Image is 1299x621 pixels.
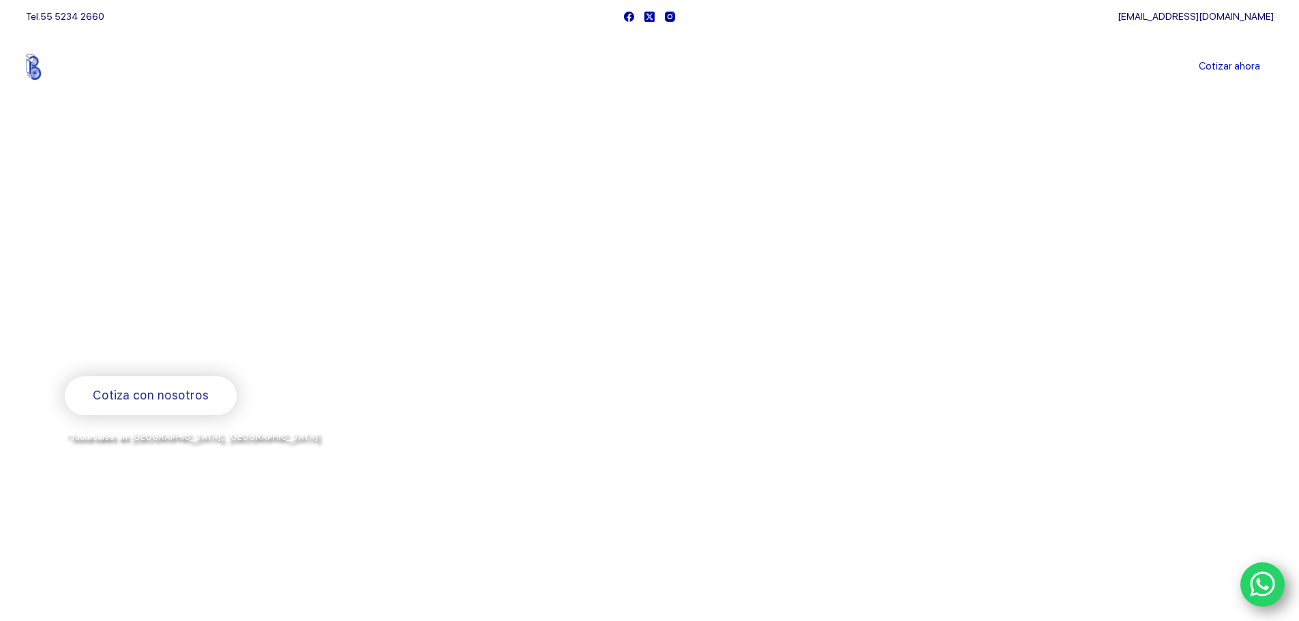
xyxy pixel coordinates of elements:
[26,11,104,22] span: Tel.
[644,12,655,22] a: X (Twitter)
[1118,11,1274,22] a: [EMAIL_ADDRESS][DOMAIN_NAME]
[65,341,334,358] span: Rodamientos y refacciones industriales
[65,203,239,220] span: Bienvenido a Balerytodo®
[65,446,395,457] span: y envíos a todo [GEOGRAPHIC_DATA] por la paquetería de su preferencia
[65,431,318,442] span: *Sucursales en [GEOGRAPHIC_DATA], [GEOGRAPHIC_DATA]
[1185,53,1274,80] a: Cotizar ahora
[624,12,634,22] a: Facebook
[40,11,104,22] a: 55 5234 2660
[26,54,111,80] img: Balerytodo
[93,386,209,406] span: Cotiza con nosotros
[65,376,237,415] a: Cotiza con nosotros
[1240,562,1285,607] a: WhatsApp
[65,232,557,327] span: Somos los doctores de la industria
[665,12,675,22] a: Instagram
[489,33,810,101] nav: Menu Principal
